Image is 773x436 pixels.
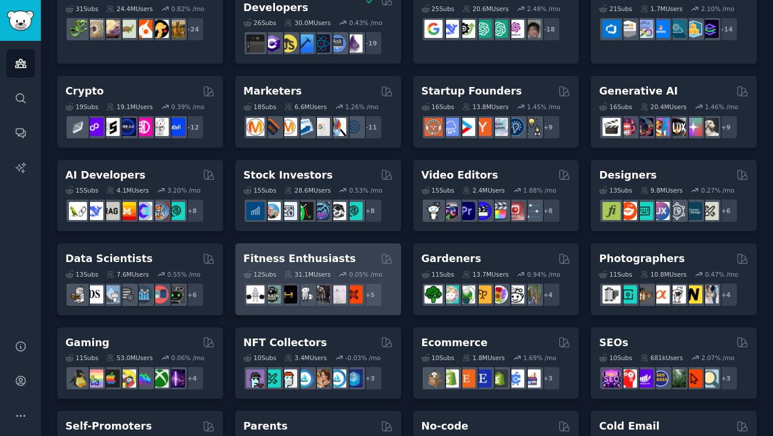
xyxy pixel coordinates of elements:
img: ycombinator [473,118,492,136]
img: ethstaker [102,118,120,136]
div: + 9 [536,115,560,139]
img: Trading [295,202,314,220]
img: DeepSeek [441,20,459,38]
div: + 18 [536,17,560,41]
div: 1.69 % /mo [523,354,556,362]
img: AskMarketing [279,118,297,136]
img: UXDesign [652,202,670,220]
h2: Ecommerce [422,336,488,350]
div: 31.1M Users [284,270,330,278]
div: 0.55 % /mo [168,270,201,278]
div: 20.4M Users [640,103,687,111]
div: 6.6M Users [284,103,327,111]
img: DeepSeek [85,202,103,220]
img: fitness30plus [312,285,330,304]
img: statistics [102,285,120,304]
img: data [167,285,185,304]
h2: NFT Collectors [243,336,327,350]
img: MarketingResearch [328,118,346,136]
h2: Generative AI [599,84,678,99]
img: dogbreed [167,20,185,38]
div: 13.8M Users [462,103,509,111]
div: 681k Users [640,354,683,362]
div: + 14 [713,17,738,41]
img: NFTMarketplace [263,369,281,388]
div: 21 Sub s [599,5,632,13]
img: analog [603,285,621,304]
img: dropship [424,369,443,388]
img: GYM [246,285,264,304]
img: UX_Design [701,202,719,220]
img: herpetology [69,20,87,38]
img: ArtificalIntelligence [523,20,541,38]
img: postproduction [523,202,541,220]
div: 20.6M Users [462,5,509,13]
div: 11 Sub s [65,354,98,362]
img: TwitchStreaming [167,369,185,388]
img: editors [441,202,459,220]
img: swingtrading [328,202,346,220]
img: cockatiel [134,20,152,38]
div: 31 Sub s [65,5,98,13]
div: + 4 [536,282,560,307]
div: 18 Sub s [243,103,276,111]
img: dataengineering [118,285,136,304]
div: 1.46 % /mo [705,103,738,111]
h2: Video Editors [422,168,499,183]
div: 25 Sub s [422,5,454,13]
img: aws_cdk [684,20,702,38]
div: + 3 [536,366,560,390]
div: 28.6M Users [284,186,330,194]
img: GymMotivation [263,285,281,304]
div: 1.7M Users [640,5,683,13]
img: workout [279,285,297,304]
img: DevOpsLinks [652,20,670,38]
img: SEO_Digital_Marketing [603,369,621,388]
img: bigseo [263,118,281,136]
img: AWS_Certified_Experts [619,20,637,38]
img: leopardgeckos [102,20,120,38]
h2: Startup Founders [422,84,522,99]
div: 0.39 % /mo [171,103,204,111]
img: userexperience [668,202,686,220]
img: growmybusiness [523,118,541,136]
img: GummySearch logo [7,11,34,31]
img: DigitalItems [344,369,363,388]
div: + 8 [536,198,560,223]
img: deepdream [635,118,653,136]
img: personaltraining [344,285,363,304]
div: + 3 [713,366,738,390]
img: premiere [457,202,475,220]
img: SavageGarden [457,285,475,304]
img: ecommercemarketing [506,369,524,388]
div: 19.1M Users [106,103,152,111]
div: 2.4M Users [462,186,505,194]
div: 2.07 % /mo [701,354,734,362]
div: + 12 [180,115,204,139]
img: technicalanalysis [344,202,363,220]
img: iOSProgramming [295,34,314,53]
img: GardeningUK [473,285,492,304]
div: 15 Sub s [65,186,98,194]
div: 1.8M Users [462,354,505,362]
img: CozyGamers [85,369,103,388]
img: ValueInvesting [263,202,281,220]
img: The_SEO [701,369,719,388]
div: + 8 [180,198,204,223]
div: 11 Sub s [422,270,454,278]
div: 9.8M Users [640,186,683,194]
img: sdforall [652,118,670,136]
img: AnalogCommunity [635,285,653,304]
img: OpenSourceAI [134,202,152,220]
img: logodesign [619,202,637,220]
div: + 6 [180,282,204,307]
div: 30.0M Users [284,19,330,27]
img: PetAdvice [151,20,169,38]
h2: Parents [243,419,288,434]
img: CryptoArt [312,369,330,388]
img: ecommerce_growth [523,369,541,388]
h2: Stock Investors [243,168,333,183]
h2: SEOs [599,336,628,350]
h2: No-code [422,419,469,434]
img: SaaS [441,118,459,136]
